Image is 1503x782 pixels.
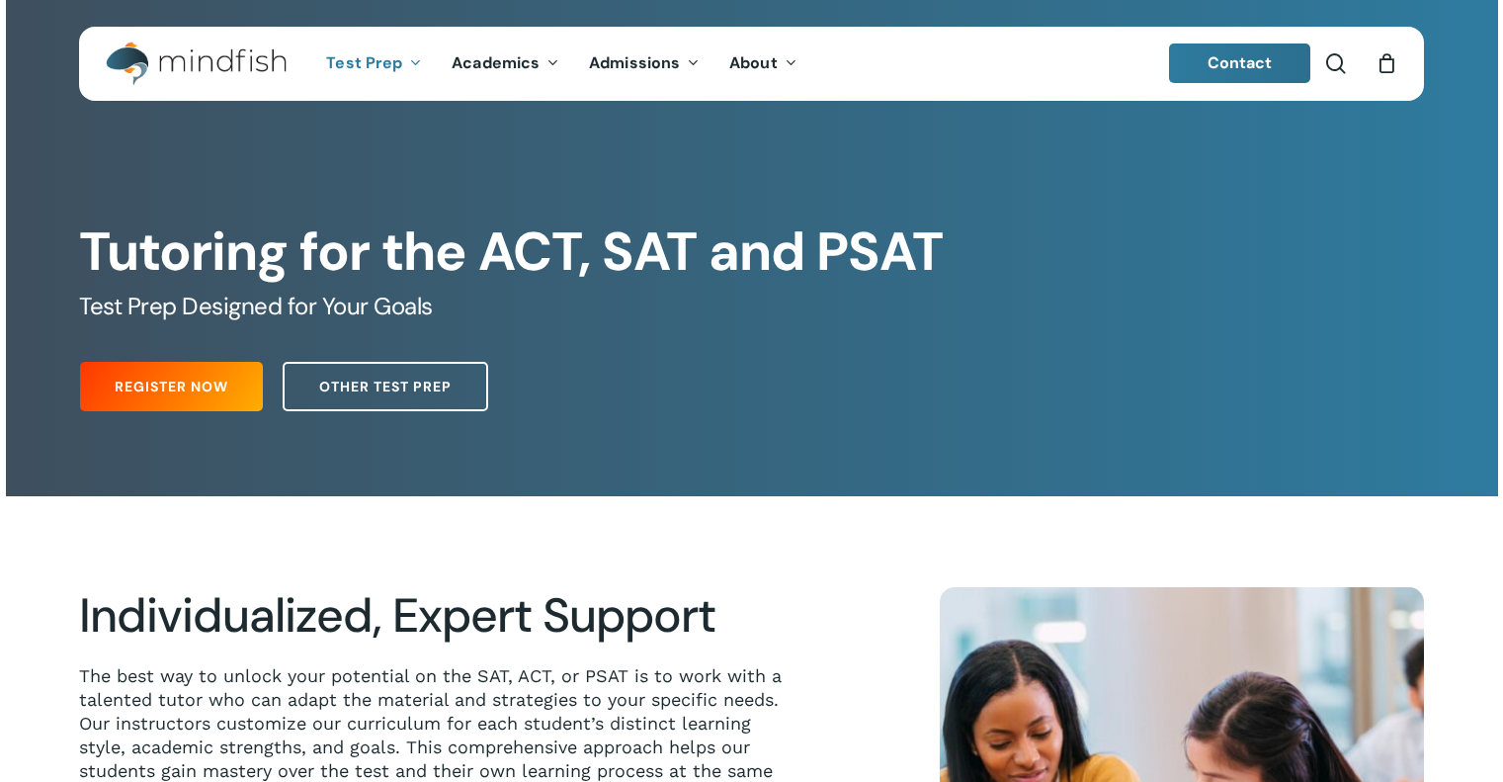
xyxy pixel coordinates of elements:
h5: Test Prep Designed for Your Goals [79,291,1423,322]
h1: Tutoring for the ACT, SAT and PSAT [79,220,1423,284]
span: Register Now [115,377,228,396]
span: Test Prep [326,52,402,73]
a: Register Now [80,362,263,411]
span: Admissions [589,52,680,73]
span: Contact [1208,52,1273,73]
a: Admissions [574,55,714,72]
a: Contact [1169,43,1311,83]
a: Test Prep [311,55,437,72]
a: About [714,55,812,72]
header: Main Menu [79,27,1424,101]
h2: Individualized, Expert Support [79,587,800,645]
nav: Main Menu [311,27,811,101]
a: Other Test Prep [283,362,488,411]
span: About [729,52,778,73]
span: Other Test Prep [319,377,452,396]
span: Academics [452,52,540,73]
a: Cart [1376,52,1397,74]
a: Academics [437,55,574,72]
